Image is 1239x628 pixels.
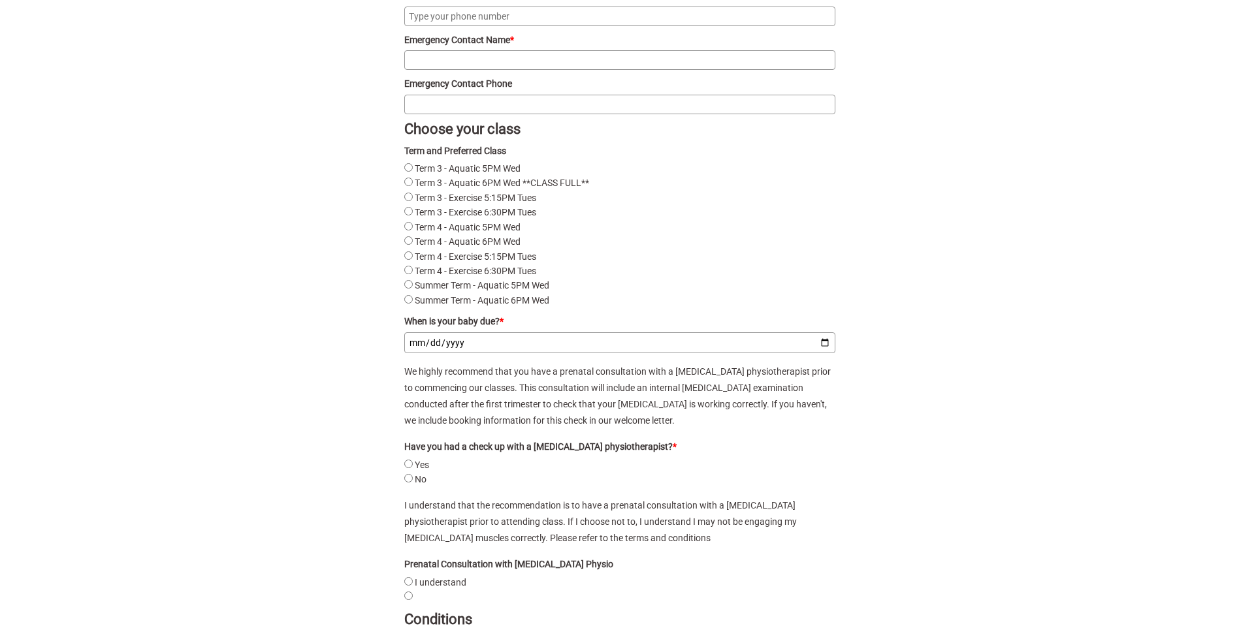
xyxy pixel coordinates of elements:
[415,295,549,306] label: Summer Term - Aquatic 6PM Wed
[415,251,536,262] label: Term 4 - Exercise 5:15PM Tues
[415,207,536,217] label: Term 3 - Exercise 6:30PM Tues
[415,460,429,470] label: Yes
[415,178,589,188] label: Term 3 - Aquatic 6PM Wed **CLASS FULL**
[404,314,835,328] label: When is your baby due?
[404,144,506,158] legend: Term and Preferred Class
[404,33,835,47] label: Emergency Contact Name
[404,76,835,91] label: Emergency Contact Phone
[404,364,835,430] p: We highly recommend that you have a prenatal consultation with a [MEDICAL_DATA] physiotherapist p...
[404,557,613,571] legend: Prenatal Consultation with [MEDICAL_DATA] Physio
[415,474,426,484] label: No
[415,193,536,203] label: Term 3 - Exercise 5:15PM Tues
[415,163,521,174] label: Term 3 - Aquatic 5PM Wed
[404,611,835,627] title: Conditions
[415,236,521,247] label: Term 4 - Aquatic 6PM Wed
[415,577,466,588] label: I understand
[404,439,677,454] legend: Have you had a check up with a [MEDICAL_DATA] physiotherapist?
[404,497,835,547] p: I understand that the recommendation is to have a prenatal consultation with a [MEDICAL_DATA] phy...
[404,121,835,137] title: Choose your class
[404,7,835,26] input: Type your phone number
[415,266,536,276] label: Term 4 - Exercise 6:30PM Tues
[415,222,521,232] label: Term 4 - Aquatic 5PM Wed
[415,280,549,290] label: Summer Term - Aquatic 5PM Wed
